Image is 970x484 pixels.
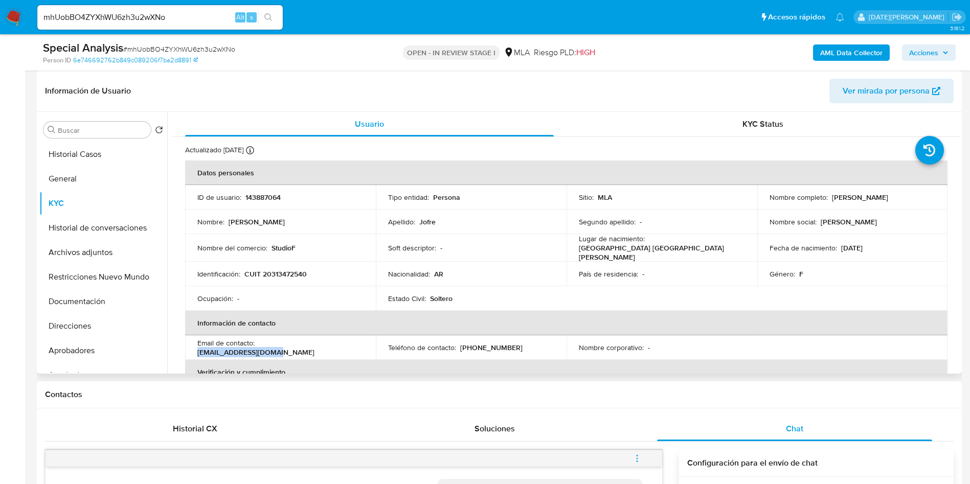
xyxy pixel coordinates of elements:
[579,193,594,202] p: Sitio :
[45,389,954,400] h1: Contactos
[39,265,167,289] button: Restricciones Nuevo Mundo
[820,44,883,61] b: AML Data Collector
[403,45,500,60] p: OPEN - IN REVIEW STAGE I
[799,269,803,279] p: F
[576,47,595,58] span: HIGH
[598,193,612,202] p: MLA
[39,363,167,387] button: Aprobados
[843,79,930,103] span: Ver mirada por persona
[197,193,241,202] p: ID de usuario :
[786,423,803,434] span: Chat
[902,44,956,61] button: Acciones
[460,343,523,352] p: [PHONE_NUMBER]
[39,314,167,338] button: Direcciones
[475,423,515,434] span: Soluciones
[43,56,71,65] b: Person ID
[829,79,954,103] button: Ver mirada por persona
[440,243,442,252] p: -
[48,126,56,134] button: Buscar
[388,243,436,252] p: Soft descriptor :
[197,269,240,279] p: Identificación :
[39,338,167,363] button: Aprobadores
[579,243,741,262] p: [GEOGRAPHIC_DATA] [GEOGRAPHIC_DATA][PERSON_NAME]
[388,217,415,226] p: Apellido :
[579,234,645,243] p: Lugar de nacimiento :
[836,13,844,21] a: Notificaciones
[197,338,255,348] p: Email de contacto :
[388,294,426,303] p: Estado Civil :
[388,193,429,202] p: Tipo entidad :
[770,243,837,252] p: Fecha de nacimiento :
[45,86,131,96] h1: Información de Usuario
[419,217,436,226] p: Jofre
[43,39,123,56] b: Special Analysis
[73,56,198,65] a: 6e746692762b849c089206f7ba2d8891
[39,240,167,265] button: Archivos adjuntos
[742,118,783,130] span: KYC Status
[770,193,828,202] p: Nombre completo :
[39,191,167,216] button: KYC
[832,193,888,202] p: [PERSON_NAME]
[237,294,239,303] p: -
[579,343,644,352] p: Nombre corporativo :
[39,167,167,191] button: General
[642,269,644,279] p: -
[250,12,253,22] span: s
[244,269,307,279] p: CUIT 20313472540
[39,142,167,167] button: Historial Casos
[185,360,948,384] th: Verificación y cumplimiento
[841,243,863,252] p: [DATE]
[229,217,285,226] p: [PERSON_NAME]
[620,446,654,471] button: menu-action
[185,311,948,335] th: Información de contacto
[236,12,244,22] span: Alt
[185,160,948,185] th: Datos personales
[770,217,817,226] p: Nombre social :
[185,145,243,155] p: Actualizado [DATE]
[869,12,948,22] p: lucia.neglia@mercadolibre.com
[197,243,267,252] p: Nombre del comercio :
[430,294,453,303] p: Soltero
[909,44,938,61] span: Acciones
[388,269,430,279] p: Nacionalidad :
[388,343,456,352] p: Teléfono de contacto :
[640,217,642,226] p: -
[272,243,296,252] p: StudioF
[434,269,443,279] p: AR
[821,217,877,226] p: [PERSON_NAME]
[58,126,147,135] input: Buscar
[770,269,795,279] p: Género :
[687,458,945,468] h3: Configuración para el envío de chat
[37,11,283,24] input: Buscar usuario o caso...
[355,118,384,130] span: Usuario
[197,294,233,303] p: Ocupación :
[534,47,595,58] span: Riesgo PLD:
[155,126,163,137] button: Volver al orden por defecto
[768,12,825,22] span: Accesos rápidos
[173,423,217,434] span: Historial CX
[123,44,235,54] span: # mhUobBO4ZYXhWU6zh3u2wXNo
[813,44,890,61] button: AML Data Collector
[579,269,638,279] p: País de residencia :
[952,12,962,22] a: Salir
[197,348,314,357] p: [EMAIL_ADDRESS][DOMAIN_NAME]
[258,10,279,25] button: search-icon
[950,24,965,32] span: 3.161.2
[648,343,650,352] p: -
[39,289,167,314] button: Documentación
[39,216,167,240] button: Historial de conversaciones
[504,47,530,58] div: MLA
[245,193,281,202] p: 143887064
[197,217,224,226] p: Nombre :
[579,217,636,226] p: Segundo apellido :
[433,193,460,202] p: Persona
